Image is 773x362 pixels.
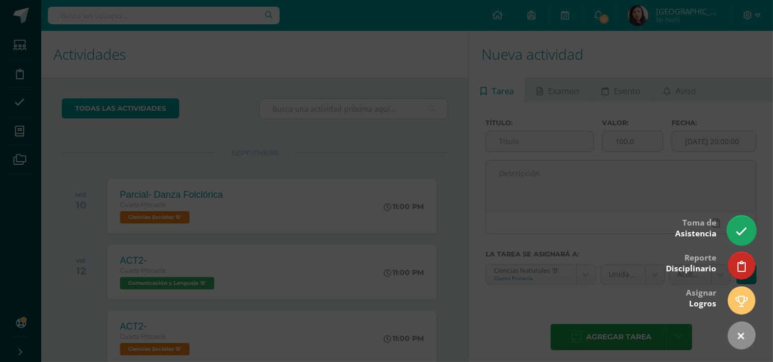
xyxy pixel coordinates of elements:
div: Toma de [675,211,716,244]
span: Disciplinario [666,263,716,274]
div: Reporte [666,246,716,279]
span: Asistencia [675,228,716,239]
div: Asignar [686,281,716,314]
span: Logros [689,298,716,309]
